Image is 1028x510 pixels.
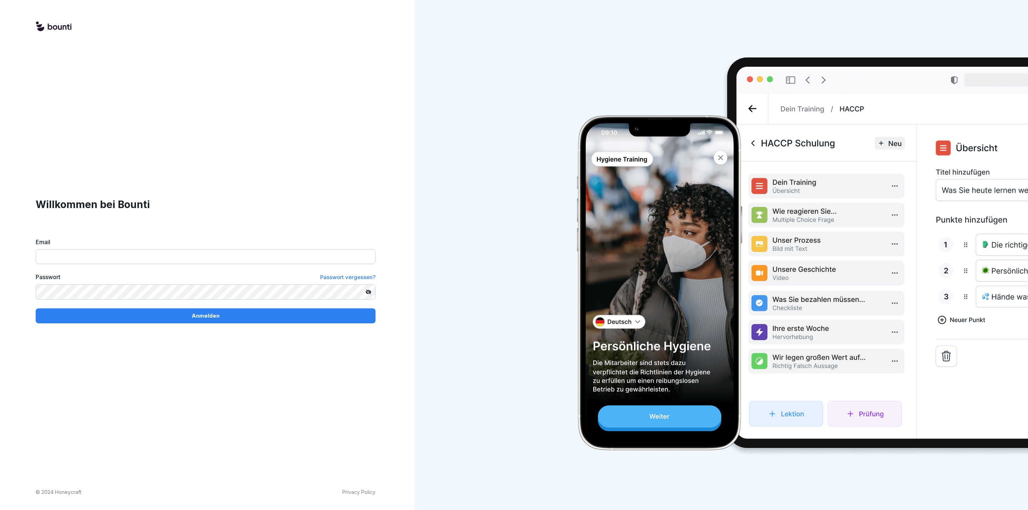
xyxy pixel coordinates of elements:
label: Email [36,238,376,246]
p: Anmelden [192,312,220,320]
button: Anmelden [36,308,376,323]
a: Privacy Policy [342,488,376,496]
h1: Willkommen bei Bounti [36,197,376,212]
label: Passwort [36,273,60,282]
span: Passwort vergessen? [320,274,376,281]
p: © 2024 Honeycraft [36,488,81,496]
img: logo.svg [36,21,71,32]
a: Passwort vergessen? [320,273,376,282]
